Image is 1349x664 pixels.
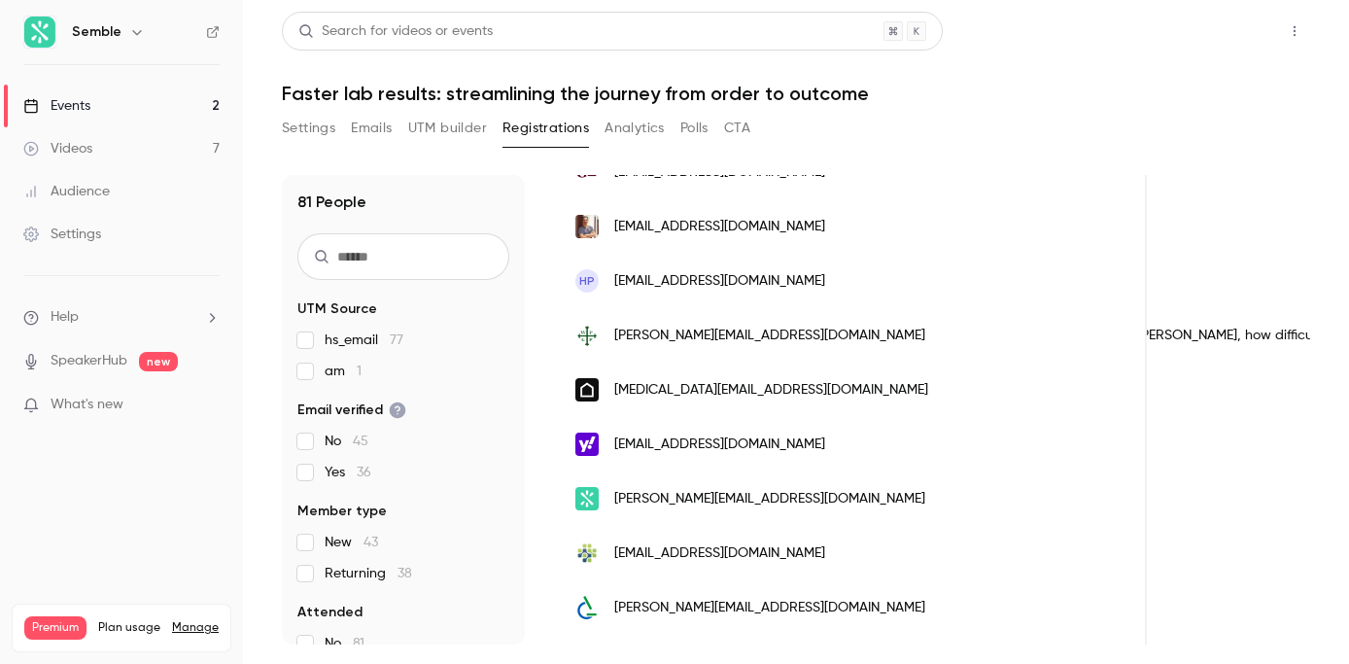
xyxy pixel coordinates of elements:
span: 1 [357,365,362,378]
div: Audience [23,182,110,201]
button: Emails [351,113,392,144]
img: clinilabs.co.uk [575,596,599,619]
span: [MEDICAL_DATA][EMAIL_ADDRESS][DOMAIN_NAME] [614,380,928,401]
button: Analytics [605,113,665,144]
span: Yes [325,463,371,482]
span: new [139,352,178,371]
span: [PERSON_NAME][EMAIL_ADDRESS][DOMAIN_NAME] [614,598,925,618]
span: Attended [297,603,363,622]
div: Settings [23,225,101,244]
h6: Semble [72,22,121,42]
img: drjuliandesilva.co.uk [575,215,599,238]
button: Share [1187,12,1263,51]
div: Videos [23,139,92,158]
img: yahoo.co.uk [575,433,599,456]
span: 81 [353,637,364,650]
iframe: Noticeable Trigger [196,397,220,414]
button: Settings [282,113,335,144]
span: HP [579,272,595,290]
span: [EMAIL_ADDRESS][DOMAIN_NAME] [614,217,825,237]
button: Registrations [502,113,589,144]
li: help-dropdown-opener [23,307,220,328]
span: [EMAIL_ADDRESS][DOMAIN_NAME] [614,435,825,455]
span: Help [51,307,79,328]
a: Manage [172,620,219,636]
img: wessexprivategp.co.uk [575,324,599,347]
span: hs_email [325,331,403,350]
span: UTM Source [297,299,377,319]
img: Semble [24,17,55,48]
span: No [325,634,364,653]
button: Polls [680,113,709,144]
span: am [325,362,362,381]
a: SpeakerHub [51,351,127,371]
img: padralexander.co.uk [575,378,599,402]
button: UTM builder [408,113,487,144]
span: 77 [390,333,403,347]
span: What's new [51,395,123,415]
div: Search for videos or events [298,21,493,42]
span: No [325,432,368,451]
h1: Faster lab results: streamlining the journey from order to outcome [282,82,1310,105]
span: 43 [363,536,378,549]
img: 222healthcare.co.uk [575,542,599,565]
span: [PERSON_NAME][EMAIL_ADDRESS][DOMAIN_NAME] [614,489,925,509]
span: 45 [353,435,368,448]
span: Email verified [297,401,406,420]
span: Member type [297,502,387,521]
h1: 81 People [297,191,366,214]
span: Plan usage [98,620,160,636]
span: Returning [325,564,412,583]
span: New [325,533,378,552]
div: Events [23,96,90,116]
span: [PERSON_NAME][EMAIL_ADDRESS][DOMAIN_NAME] [614,326,925,346]
span: Premium [24,616,86,640]
span: [EMAIL_ADDRESS][DOMAIN_NAME] [614,271,825,292]
span: 38 [398,567,412,580]
span: 36 [357,466,371,479]
span: [EMAIL_ADDRESS][DOMAIN_NAME] [614,543,825,564]
img: semble.io [575,487,599,510]
button: CTA [724,113,750,144]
